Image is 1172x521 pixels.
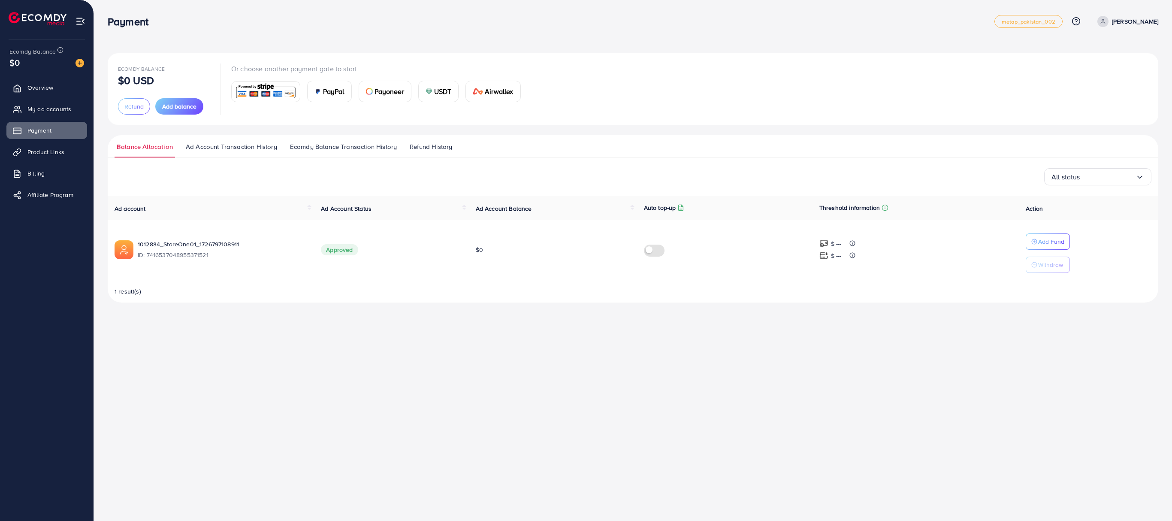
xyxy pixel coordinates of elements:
span: Ad Account Balance [476,204,532,213]
span: Refund [124,102,144,111]
button: Refund [118,98,150,115]
span: All status [1051,170,1080,184]
p: Or choose another payment gate to start [231,64,528,74]
span: Ecomdy Balance [118,65,165,73]
a: card [231,81,300,102]
div: Search for option [1044,168,1151,185]
span: $0 [476,245,483,254]
img: top-up amount [819,239,828,248]
span: Refund History [410,142,452,151]
p: Add Fund [1038,236,1064,247]
span: Ad Account Transaction History [186,142,277,151]
img: menu [76,16,85,26]
span: Ecomdy Balance [9,47,56,56]
img: ic-ads-acc.e4c84228.svg [115,240,133,259]
a: My ad accounts [6,100,87,118]
span: metap_pakistan_002 [1002,19,1055,24]
span: Payoneer [375,86,404,97]
span: ID: 7416537048955371521 [138,251,307,259]
span: 1 result(s) [115,287,141,296]
span: Action [1026,204,1043,213]
p: $ --- [831,239,842,249]
span: $0 [9,56,20,69]
span: My ad accounts [27,105,71,113]
img: card [234,82,297,101]
span: Airwallex [485,86,513,97]
span: Add balance [162,102,196,111]
img: logo [9,12,66,25]
img: card [366,88,373,95]
p: Withdraw [1038,260,1063,270]
span: Affiliate Program [27,191,73,199]
button: Withdraw [1026,257,1070,273]
span: Product Links [27,148,64,156]
a: 1012834_StoreOne01_1726797108911 [138,240,307,248]
p: Auto top-up [644,203,676,213]
a: cardPayoneer [359,81,411,102]
p: $0 USD [118,75,154,85]
button: Add balance [155,98,203,115]
a: metap_pakistan_002 [994,15,1063,28]
a: cardUSDT [418,81,459,102]
p: [PERSON_NAME] [1112,16,1158,27]
span: Balance Allocation [117,142,173,151]
span: Billing [27,169,45,178]
a: Payment [6,122,87,139]
a: Product Links [6,143,87,161]
span: Ecomdy Balance Transaction History [290,142,397,151]
span: Approved [321,244,358,255]
img: card [473,88,483,95]
a: cardPayPal [307,81,352,102]
a: Overview [6,79,87,96]
img: image [76,59,84,67]
p: Threshold information [819,203,880,213]
a: [PERSON_NAME] [1094,16,1158,27]
img: card [314,88,321,95]
button: Add Fund [1026,233,1070,250]
span: PayPal [323,86,344,97]
span: Ad account [115,204,146,213]
input: Search for option [1080,170,1136,184]
div: <span class='underline'>1012834_StoreOne01_1726797108911</span></br>7416537048955371521 [138,240,307,260]
span: Payment [27,126,51,135]
h3: Payment [108,15,155,28]
span: Ad Account Status [321,204,372,213]
a: Billing [6,165,87,182]
img: card [426,88,432,95]
img: top-up amount [819,251,828,260]
a: Affiliate Program [6,186,87,203]
a: cardAirwallex [465,81,520,102]
span: USDT [434,86,452,97]
span: Overview [27,83,53,92]
iframe: Chat [1136,482,1166,515]
p: $ --- [831,251,842,261]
